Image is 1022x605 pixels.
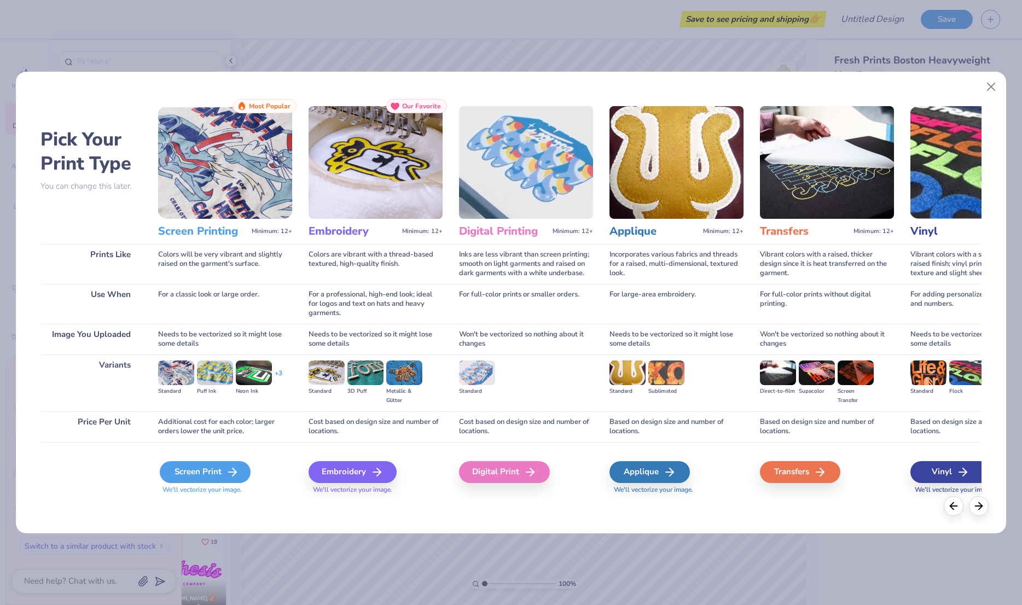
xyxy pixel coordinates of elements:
[309,244,443,284] div: Colors are vibrant with a thread-based textured, high-quality finish.
[160,461,251,483] div: Screen Print
[910,360,946,385] img: Standard
[158,360,194,385] img: Standard
[838,387,874,405] div: Screen Transfer
[309,324,443,354] div: Needs to be vectorized so it might lose some details
[158,244,292,284] div: Colors will be very vibrant and slightly raised on the garment's surface.
[309,485,443,495] span: We'll vectorize your image.
[609,360,646,385] img: Standard
[760,411,894,442] div: Based on design size and number of locations.
[309,461,397,483] div: Embroidery
[309,360,345,385] img: Standard
[459,284,593,324] div: For full-color prints or smaller orders.
[309,284,443,324] div: For a professional, high-end look; ideal for logos and text on hats and heavy garments.
[609,284,744,324] div: For large-area embroidery.
[799,360,835,385] img: Supacolor
[949,360,985,385] img: Flock
[760,461,840,483] div: Transfers
[609,224,699,238] h3: Applique
[760,106,894,219] img: Transfers
[609,244,744,284] div: Incorporates various fabrics and threads for a raised, multi-dimensional, textured look.
[309,387,345,396] div: Standard
[609,461,690,483] div: Applique
[402,228,443,235] span: Minimum: 12+
[609,485,744,495] span: We'll vectorize your image.
[760,224,849,238] h3: Transfers
[609,106,744,219] img: Applique
[386,360,422,385] img: Metallic & Glitter
[158,485,292,495] span: We'll vectorize your image.
[252,228,292,235] span: Minimum: 12+
[40,411,142,442] div: Price Per Unit
[158,106,292,219] img: Screen Printing
[386,387,422,405] div: Metallic & Glitter
[459,244,593,284] div: Inks are less vibrant than screen printing; smooth on light garments and raised on dark garments ...
[648,387,684,396] div: Sublimated
[760,284,894,324] div: For full-color prints without digital printing.
[40,182,142,191] p: You can change this later.
[760,244,894,284] div: Vibrant colors with a raised, thicker design since it is heat transferred on the garment.
[40,324,142,354] div: Image You Uploaded
[158,411,292,442] div: Additional cost for each color; larger orders lower the unit price.
[249,102,291,110] span: Most Popular
[402,102,441,110] span: Our Favorite
[40,284,142,324] div: Use When
[309,411,443,442] div: Cost based on design size and number of locations.
[703,228,744,235] span: Minimum: 12+
[853,228,894,235] span: Minimum: 12+
[158,324,292,354] div: Needs to be vectorized so it might lose some details
[236,387,272,396] div: Neon Ink
[553,228,593,235] span: Minimum: 12+
[197,387,233,396] div: Puff Ink
[40,127,142,176] h2: Pick Your Print Type
[459,324,593,354] div: Won't be vectorized so nothing about it changes
[459,224,548,238] h3: Digital Printing
[609,411,744,442] div: Based on design size and number of locations.
[275,369,282,387] div: + 3
[760,360,796,385] img: Direct-to-film
[609,324,744,354] div: Needs to be vectorized so it might lose some details
[609,387,646,396] div: Standard
[459,461,550,483] div: Digital Print
[838,360,874,385] img: Screen Transfer
[347,360,384,385] img: 3D Puff
[40,354,142,411] div: Variants
[949,387,985,396] div: Flock
[910,387,946,396] div: Standard
[309,106,443,219] img: Embroidery
[347,387,384,396] div: 3D Puff
[459,360,495,385] img: Standard
[459,387,495,396] div: Standard
[40,244,142,284] div: Prints Like
[158,224,247,238] h3: Screen Printing
[459,106,593,219] img: Digital Printing
[760,324,894,354] div: Won't be vectorized so nothing about it changes
[910,461,991,483] div: Vinyl
[648,360,684,385] img: Sublimated
[981,77,1002,97] button: Close
[158,284,292,324] div: For a classic look or large order.
[760,387,796,396] div: Direct-to-film
[236,360,272,385] img: Neon Ink
[459,411,593,442] div: Cost based on design size and number of locations.
[799,387,835,396] div: Supacolor
[197,360,233,385] img: Puff Ink
[158,387,194,396] div: Standard
[309,224,398,238] h3: Embroidery
[910,224,1000,238] h3: Vinyl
